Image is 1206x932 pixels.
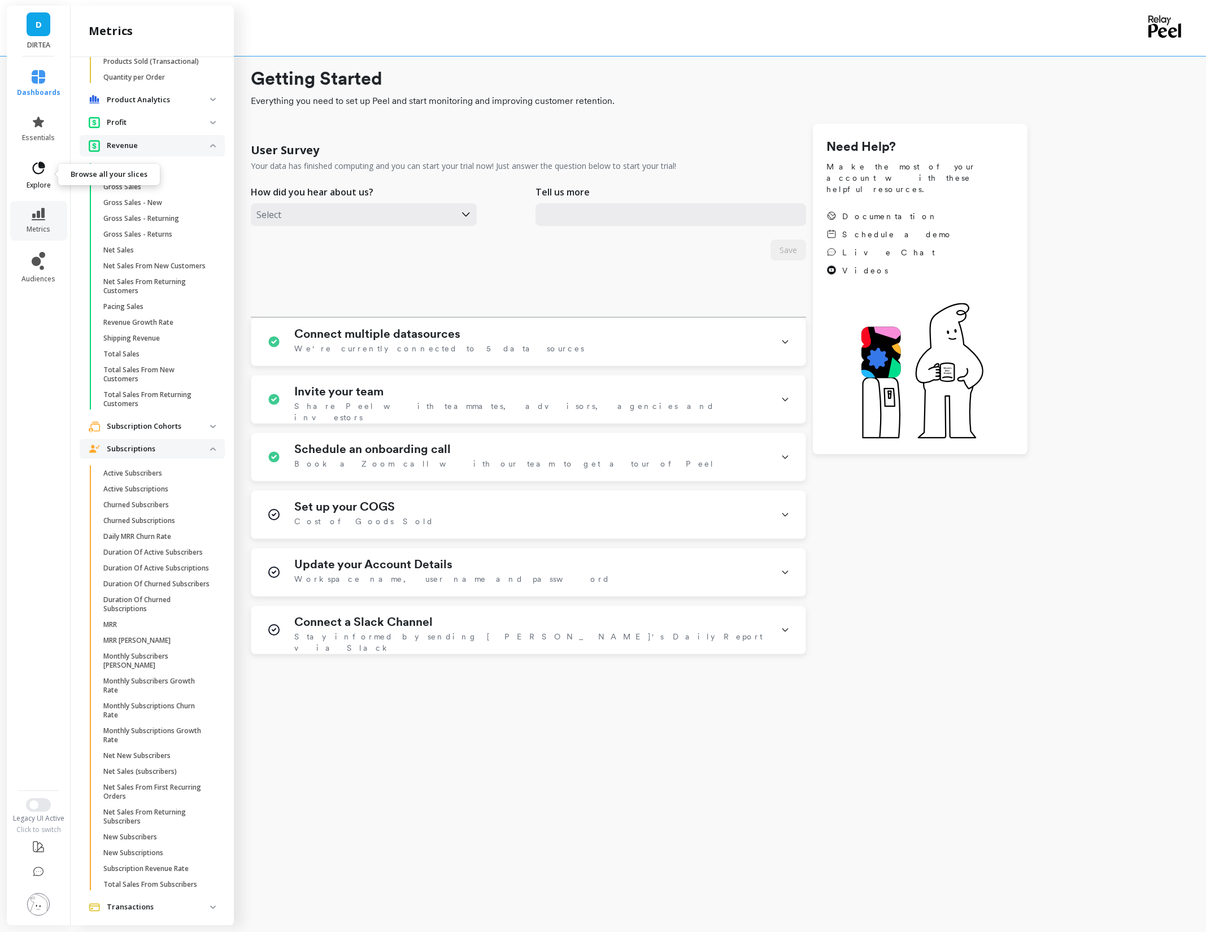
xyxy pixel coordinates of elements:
[210,121,216,124] img: down caret icon
[210,425,216,428] img: down caret icon
[103,808,211,826] p: Net Sales From Returning Subscribers
[210,447,216,451] img: down caret icon
[103,677,211,695] p: Monthly Subscribers Growth Rate
[294,500,395,513] h1: Set up your COGS
[6,825,72,834] div: Click to switch
[89,903,100,912] img: navigation item icon
[107,901,210,913] p: Transactions
[103,390,211,408] p: Total Sales From Returning Customers
[294,615,433,629] h1: Connect a Slack Channel
[826,137,1014,156] h1: Need Help?
[842,229,953,240] span: Schedule a demo
[107,94,210,106] p: Product Analytics
[294,442,451,456] h1: Schedule an onboarding call
[22,133,55,142] span: essentials
[826,265,953,276] a: Videos
[103,620,117,629] p: MRR
[103,516,175,525] p: Churned Subscriptions
[103,57,199,66] p: Products Sold (Transactional)
[103,751,171,760] p: Net New Subscribers
[103,167,149,176] p: Demand Sales
[36,18,42,31] span: D
[103,564,209,573] p: Duration Of Active Subscriptions
[826,161,1014,195] span: Make the most of your account with these helpful resources.
[103,246,134,255] p: Net Sales
[27,181,51,190] span: explore
[89,445,100,452] img: navigation item icon
[826,229,953,240] a: Schedule a demo
[294,385,384,398] h1: Invite your team
[107,140,210,151] p: Revenue
[294,516,434,527] span: Cost of Goods Sold
[89,116,100,128] img: navigation item icon
[103,485,168,494] p: Active Subscriptions
[842,265,888,276] span: Videos
[294,343,584,354] span: We're currently connected to 5 data sources
[107,421,210,432] p: Subscription Cohorts
[294,400,767,423] span: Share Peel with teammates, advisors, agencies and investors
[294,327,460,341] h1: Connect multiple datasources
[103,334,160,343] p: Shipping Revenue
[842,211,938,222] span: Documentation
[103,500,169,509] p: Churned Subscribers
[103,652,211,670] p: Monthly Subscribers [PERSON_NAME]
[103,864,189,873] p: Subscription Revenue Rate
[294,458,715,469] span: Book a Zoom call with our team to get a tour of Peel
[103,767,177,776] p: Net Sales (subscribers)
[251,160,676,172] p: Your data has finished computing and you can start your trial now! Just answer the question below...
[294,558,452,571] h1: Update your Account Details
[103,318,173,327] p: Revenue Growth Rate
[103,783,211,801] p: Net Sales From First Recurring Orders
[103,73,165,82] p: Quantity per Order
[103,532,171,541] p: Daily MRR Churn Rate
[103,182,141,191] p: Gross Sales
[294,573,610,585] span: Workspace name, user name and password
[251,94,1028,108] span: Everything you need to set up Peel and start monitoring and improving customer retention.
[251,65,1028,92] h1: Getting Started
[103,580,210,589] p: Duration Of Churned Subscribers
[103,833,157,842] p: New Subscribers
[17,88,60,97] span: dashboards
[18,41,59,50] p: DIRTEA
[89,421,100,432] img: navigation item icon
[27,225,50,234] span: metrics
[89,140,100,151] img: navigation item icon
[103,595,211,613] p: Duration Of Churned Subscriptions
[103,848,163,857] p: New Subscriptions
[103,230,172,239] p: Gross Sales - Returns
[842,247,935,258] span: Live Chat
[103,262,206,271] p: Net Sales From New Customers
[294,631,767,654] span: Stay informed by sending [PERSON_NAME]'s Daily Report via Slack
[27,893,50,916] img: profile picture
[103,302,143,311] p: Pacing Sales
[103,365,211,384] p: Total Sales From New Customers
[103,880,197,889] p: Total Sales From Subscribers
[21,275,55,284] span: audiences
[103,636,171,645] p: MRR [PERSON_NAME]
[251,142,319,158] h1: User Survey
[107,443,210,455] p: Subscriptions
[103,277,211,295] p: Net Sales From Returning Customers
[26,798,51,812] button: Switch to New UI
[251,185,373,199] p: How did you hear about us?
[107,117,210,128] p: Profit
[103,726,211,744] p: Monthly Subscriptions Growth Rate
[210,144,216,147] img: down caret icon
[89,23,133,39] h2: metrics
[535,185,590,199] p: Tell us more
[210,98,216,101] img: down caret icon
[103,702,211,720] p: Monthly Subscriptions Churn Rate
[6,814,72,823] div: Legacy UI Active
[103,548,203,557] p: Duration Of Active Subscribers
[103,198,162,207] p: Gross Sales - New
[103,214,179,223] p: Gross Sales - Returning
[89,95,100,104] img: navigation item icon
[103,350,140,359] p: Total Sales
[103,469,162,478] p: Active Subscribers
[826,211,953,222] a: Documentation
[210,905,216,909] img: down caret icon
